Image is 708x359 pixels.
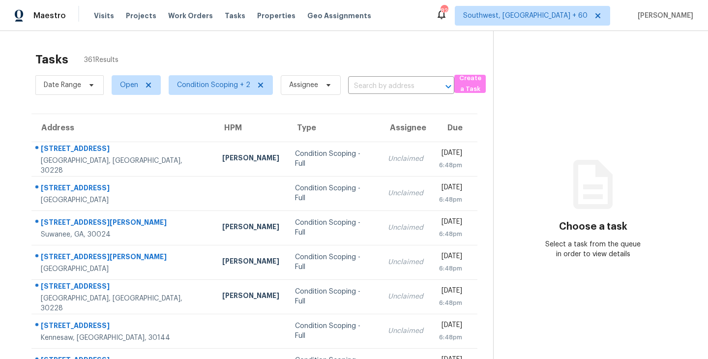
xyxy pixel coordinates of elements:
[442,80,455,93] button: Open
[295,321,373,341] div: Condition Scoping - Full
[348,79,427,94] input: Search by address
[543,239,643,259] div: Select a task from the queue in order to view details
[295,183,373,203] div: Condition Scoping - Full
[454,75,486,93] button: Create a Task
[439,332,462,342] div: 6:48pm
[94,11,114,21] span: Visits
[84,55,118,65] span: 361 Results
[44,80,81,90] span: Date Range
[439,251,462,264] div: [DATE]
[35,55,68,64] h2: Tasks
[439,264,462,273] div: 6:48pm
[222,153,279,165] div: [PERSON_NAME]
[439,148,462,160] div: [DATE]
[41,264,206,274] div: [GEOGRAPHIC_DATA]
[388,188,423,198] div: Unclaimed
[439,217,462,229] div: [DATE]
[222,291,279,303] div: [PERSON_NAME]
[441,6,447,16] div: 821
[634,11,693,21] span: [PERSON_NAME]
[295,287,373,306] div: Condition Scoping - Full
[380,114,431,142] th: Assignee
[41,281,206,294] div: [STREET_ADDRESS]
[33,11,66,21] span: Maestro
[257,11,295,21] span: Properties
[388,154,423,164] div: Unclaimed
[388,257,423,267] div: Unclaimed
[126,11,156,21] span: Projects
[41,294,206,313] div: [GEOGRAPHIC_DATA], [GEOGRAPHIC_DATA], 30228
[439,160,462,170] div: 6:48pm
[41,217,206,230] div: [STREET_ADDRESS][PERSON_NAME]
[214,114,287,142] th: HPM
[295,218,373,238] div: Condition Scoping - Full
[295,149,373,169] div: Condition Scoping - Full
[41,252,206,264] div: [STREET_ADDRESS][PERSON_NAME]
[439,195,462,205] div: 6:48pm
[41,183,206,195] div: [STREET_ADDRESS]
[41,144,206,156] div: [STREET_ADDRESS]
[559,222,627,232] h3: Choose a task
[388,292,423,301] div: Unclaimed
[439,286,462,298] div: [DATE]
[41,156,206,176] div: [GEOGRAPHIC_DATA], [GEOGRAPHIC_DATA], 30228
[225,12,245,19] span: Tasks
[431,114,477,142] th: Due
[287,114,381,142] th: Type
[439,182,462,195] div: [DATE]
[177,80,250,90] span: Condition Scoping + 2
[295,252,373,272] div: Condition Scoping - Full
[41,321,206,333] div: [STREET_ADDRESS]
[31,114,214,142] th: Address
[168,11,213,21] span: Work Orders
[41,230,206,239] div: Suwanee, GA, 30024
[388,223,423,233] div: Unclaimed
[222,256,279,269] div: [PERSON_NAME]
[463,11,588,21] span: Southwest, [GEOGRAPHIC_DATA] + 60
[41,333,206,343] div: Kennesaw, [GEOGRAPHIC_DATA], 30144
[307,11,371,21] span: Geo Assignments
[459,73,481,95] span: Create a Task
[41,195,206,205] div: [GEOGRAPHIC_DATA]
[388,326,423,336] div: Unclaimed
[439,298,462,308] div: 6:48pm
[439,320,462,332] div: [DATE]
[439,229,462,239] div: 6:48pm
[222,222,279,234] div: [PERSON_NAME]
[289,80,318,90] span: Assignee
[120,80,138,90] span: Open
